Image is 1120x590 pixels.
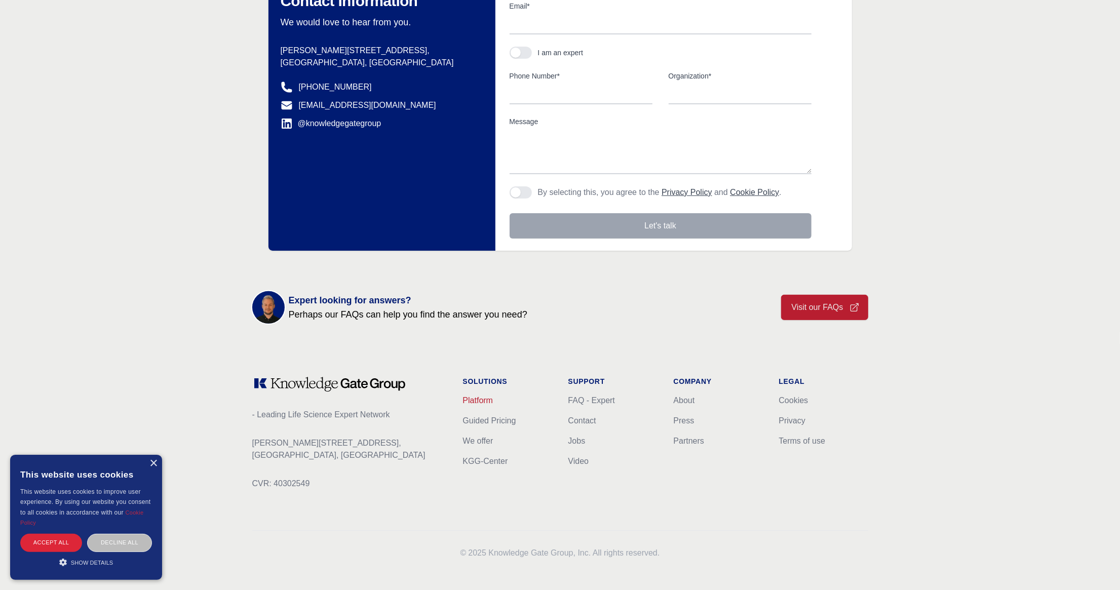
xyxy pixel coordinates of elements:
p: [PERSON_NAME][STREET_ADDRESS], [GEOGRAPHIC_DATA], [GEOGRAPHIC_DATA] [252,437,447,461]
label: Organization* [669,71,812,81]
div: Close [149,460,157,467]
a: Cookie Policy [20,509,144,526]
label: Phone Number* [510,71,652,81]
a: Contact [568,416,596,425]
a: [PHONE_NUMBER] [299,81,372,93]
p: 2025 Knowledge Gate Group, Inc. All rights reserved. [252,547,868,559]
a: Jobs [568,437,586,445]
a: Platform [463,396,493,405]
iframe: Chat Widget [1069,541,1120,590]
span: Expert looking for answers? [289,293,527,307]
label: Message [510,116,812,127]
div: This website uses cookies [20,462,152,487]
p: CVR: 40302549 [252,478,447,490]
p: - Leading Life Science Expert Network [252,409,447,421]
a: We offer [463,437,493,445]
p: By selecting this, you agree to the and . [538,186,782,199]
label: Email* [510,1,812,11]
a: Cookies [779,396,808,405]
a: @knowledgegategroup [281,117,381,130]
a: About [674,396,695,405]
h1: Company [674,376,763,386]
a: [EMAIL_ADDRESS][DOMAIN_NAME] [299,99,436,111]
a: Press [674,416,694,425]
h1: Solutions [463,376,552,386]
a: KGG-Center [463,457,508,465]
div: Show details [20,557,152,567]
span: This website uses cookies to improve user experience. By using our website you consent to all coo... [20,488,150,516]
button: Let's talk [510,213,812,239]
div: Decline all [87,534,152,552]
a: Video [568,457,589,465]
a: Partners [674,437,704,445]
p: [GEOGRAPHIC_DATA], [GEOGRAPHIC_DATA] [281,57,471,69]
span: Show details [71,560,113,566]
a: FAQ - Expert [568,396,615,405]
h1: Support [568,376,658,386]
h1: Legal [779,376,868,386]
a: Terms of use [779,437,826,445]
div: Accept all [20,534,82,552]
a: Privacy [779,416,805,425]
span: © [460,548,467,557]
a: Cookie Policy [730,188,779,196]
p: [PERSON_NAME][STREET_ADDRESS], [281,45,471,57]
div: I am an expert [538,48,584,58]
a: Visit our FAQs [781,295,868,320]
img: KOL management, KEE, Therapy area experts [252,291,285,324]
span: Perhaps our FAQs can help you find the answer you need? [289,307,527,322]
p: We would love to hear from you. [281,16,471,28]
a: Privacy Policy [662,188,712,196]
a: Guided Pricing [463,416,516,425]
